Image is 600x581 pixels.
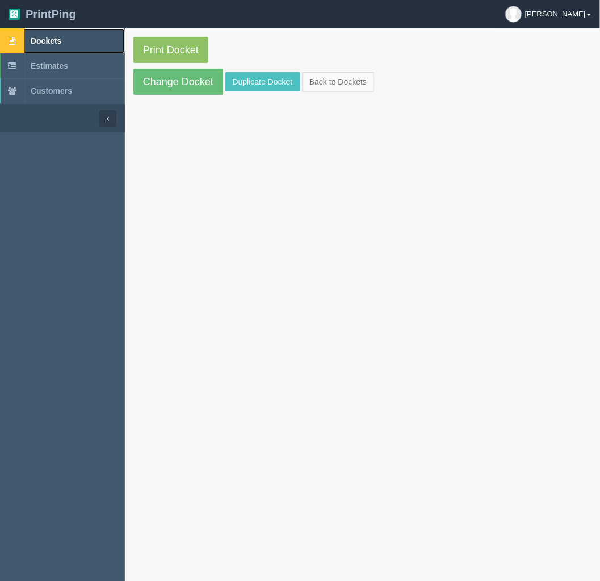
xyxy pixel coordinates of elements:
[133,69,223,95] a: Change Docket
[31,86,72,95] span: Customers
[133,37,208,63] a: Print Docket
[225,72,300,91] a: Duplicate Docket
[506,6,522,22] img: avatar_default-7531ab5dedf162e01f1e0bb0964e6a185e93c5c22dfe317fb01d7f8cd2b1632c.jpg
[31,36,61,45] span: Dockets
[302,72,374,91] a: Back to Dockets
[31,61,68,70] span: Estimates
[9,9,20,20] img: logo-3e63b451c926e2ac314895c53de4908e5d424f24456219fb08d385ab2e579770.png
